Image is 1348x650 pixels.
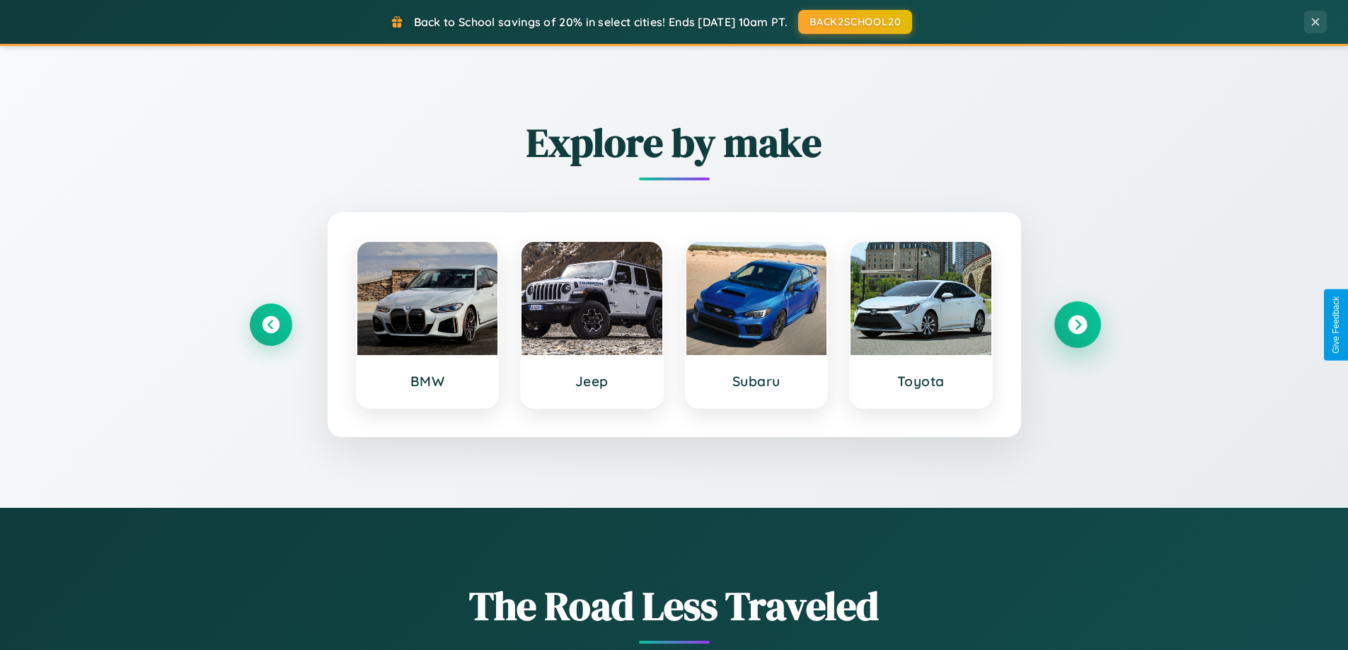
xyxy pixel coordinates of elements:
[701,373,813,390] h3: Subaru
[865,373,977,390] h3: Toyota
[1331,296,1341,354] div: Give Feedback
[536,373,648,390] h3: Jeep
[414,15,788,29] span: Back to School savings of 20% in select cities! Ends [DATE] 10am PT.
[250,579,1099,633] h1: The Road Less Traveled
[798,10,912,34] button: BACK2SCHOOL20
[250,115,1099,170] h2: Explore by make
[371,373,484,390] h3: BMW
